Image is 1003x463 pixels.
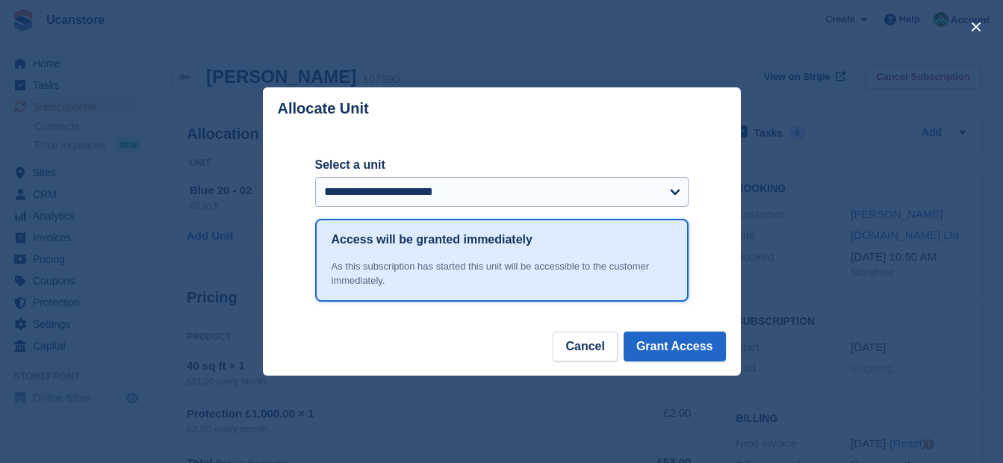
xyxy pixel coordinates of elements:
[332,259,672,288] div: As this subscription has started this unit will be accessible to the customer immediately.
[332,231,532,249] h1: Access will be granted immediately
[278,100,369,117] p: Allocate Unit
[964,15,988,39] button: close
[315,156,689,174] label: Select a unit
[553,332,617,361] button: Cancel
[624,332,726,361] button: Grant Access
